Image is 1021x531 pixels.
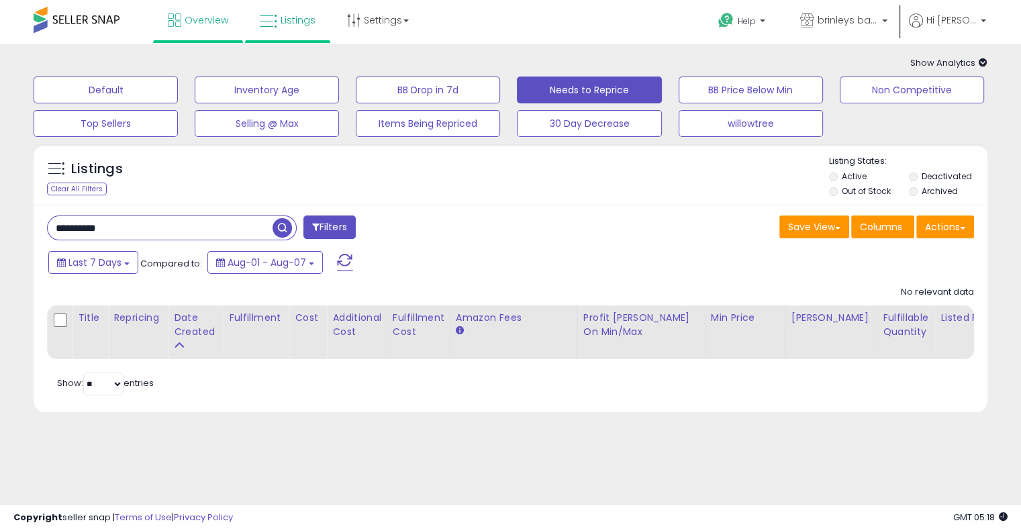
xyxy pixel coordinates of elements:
div: No relevant data [901,286,974,299]
span: Hi [PERSON_NAME] [926,13,977,27]
a: Hi [PERSON_NAME] [909,13,986,44]
div: Amazon Fees [456,311,572,325]
span: Aug-01 - Aug-07 [228,256,306,269]
th: The percentage added to the cost of goods (COGS) that forms the calculator for Min & Max prices. [577,305,705,359]
button: Actions [916,215,974,238]
button: willowtree [679,110,823,137]
div: Min Price [711,311,780,325]
div: Clear All Filters [47,183,107,195]
button: Selling @ Max [195,110,339,137]
span: Show: entries [57,377,154,389]
div: Cost [295,311,321,325]
span: brinleys bargains [818,13,878,27]
div: Repricing [113,311,162,325]
button: 30 Day Decrease [517,110,661,137]
label: Out of Stock [842,185,891,197]
span: Last 7 Days [68,256,121,269]
button: Items Being Repriced [356,110,500,137]
button: BB Price Below Min [679,77,823,103]
label: Deactivated [921,171,971,182]
h5: Listings [71,160,123,179]
button: Inventory Age [195,77,339,103]
button: Columns [851,215,914,238]
button: Last 7 Days [48,251,138,274]
button: BB Drop in 7d [356,77,500,103]
strong: Copyright [13,511,62,524]
button: Filters [303,215,356,239]
i: Get Help [718,12,734,29]
span: Listings [281,13,315,27]
p: Listing States: [829,155,987,168]
button: Save View [779,215,849,238]
button: Non Competitive [840,77,984,103]
span: Overview [185,13,228,27]
label: Archived [921,185,957,197]
div: Title [78,311,102,325]
button: Aug-01 - Aug-07 [207,251,323,274]
small: Amazon Fees. [456,325,464,337]
div: seller snap | | [13,512,233,524]
a: Help [708,2,779,44]
span: Show Analytics [910,56,987,69]
div: [PERSON_NAME] [791,311,871,325]
button: Default [34,77,178,103]
div: Profit [PERSON_NAME] on Min/Max [583,311,699,339]
button: Needs to Reprice [517,77,661,103]
div: Fulfillment [229,311,283,325]
button: Top Sellers [34,110,178,137]
a: Privacy Policy [174,511,233,524]
div: Date Created [174,311,217,339]
span: Columns [860,220,902,234]
span: Compared to: [140,257,202,270]
div: Fulfillable Quantity [883,311,929,339]
div: Additional Cost [332,311,381,339]
div: Fulfillment Cost [393,311,444,339]
span: 2025-08-15 05:18 GMT [953,511,1008,524]
span: Help [738,15,756,27]
a: Terms of Use [115,511,172,524]
label: Active [842,171,867,182]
